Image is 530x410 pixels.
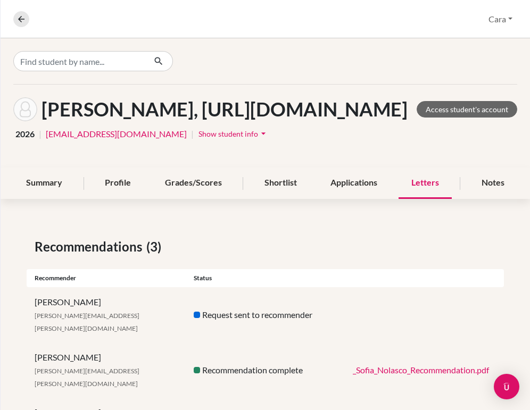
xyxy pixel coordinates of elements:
div: Summary [13,168,75,199]
span: | [191,128,194,140]
div: Open Intercom Messenger [494,374,519,399]
span: (3) [146,237,165,256]
span: Recommendations [35,237,146,256]
a: _Sofia_Nolasco_Recommendation.pdf [353,365,489,375]
button: Show student infoarrow_drop_down [198,125,269,142]
div: [PERSON_NAME] [27,351,186,389]
div: Recommendation complete [186,364,345,376]
div: Applications [318,168,390,199]
h1: [PERSON_NAME], [URL][DOMAIN_NAME] [42,98,408,121]
span: Show student info [198,129,258,138]
div: Recommender [27,273,186,283]
span: [PERSON_NAME][EMAIL_ADDRESS][PERSON_NAME][DOMAIN_NAME] [35,367,139,388]
div: Notes [469,168,517,199]
div: Profile [92,168,144,199]
span: 2026 [15,128,35,140]
div: Grades/Scores [152,168,235,199]
a: Access student's account [417,101,517,118]
a: [EMAIL_ADDRESS][DOMAIN_NAME] [46,128,187,140]
span: [PERSON_NAME][EMAIL_ADDRESS][PERSON_NAME][DOMAIN_NAME] [35,312,139,332]
div: [PERSON_NAME] [27,296,186,334]
span: | [39,128,42,140]
button: Cara [484,9,517,29]
div: Request sent to recommender [186,308,345,321]
div: Status [186,273,345,283]
div: Shortlist [252,168,310,199]
div: Letters [399,168,452,199]
img: https://easalvador.powerschool.com/admin/students/home.html?frn=0014601 Nolasco Sztarkman's avatar [13,97,37,121]
i: arrow_drop_down [258,128,269,139]
input: Find student by name... [13,51,145,71]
